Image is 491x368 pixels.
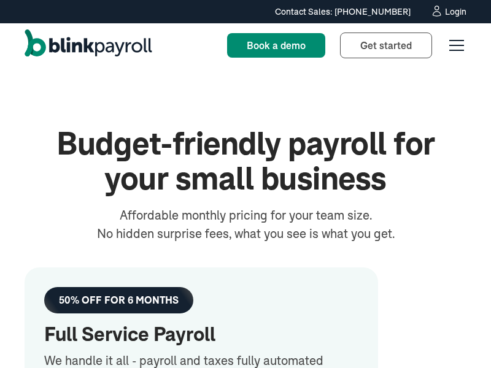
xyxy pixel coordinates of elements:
div: menu [442,31,466,60]
h1: Budget-friendly payroll for your small business [25,126,466,196]
a: home [25,29,152,61]
a: Get started [340,33,432,58]
div: Contact Sales: [PHONE_NUMBER] [275,6,411,18]
span: Get started [360,39,412,52]
a: Login [430,5,466,18]
div: 50% OFF FOR 6 MONTHS [59,294,179,306]
span: Book a demo [247,39,306,52]
a: Book a demo [227,33,325,58]
div: Login [445,7,466,16]
h2: Full Service Payroll [44,323,358,347]
div: Affordable monthly pricing for your team size. No hidden surprise fees, what you see is what you ... [93,206,398,243]
iframe: Chat Widget [430,309,491,368]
